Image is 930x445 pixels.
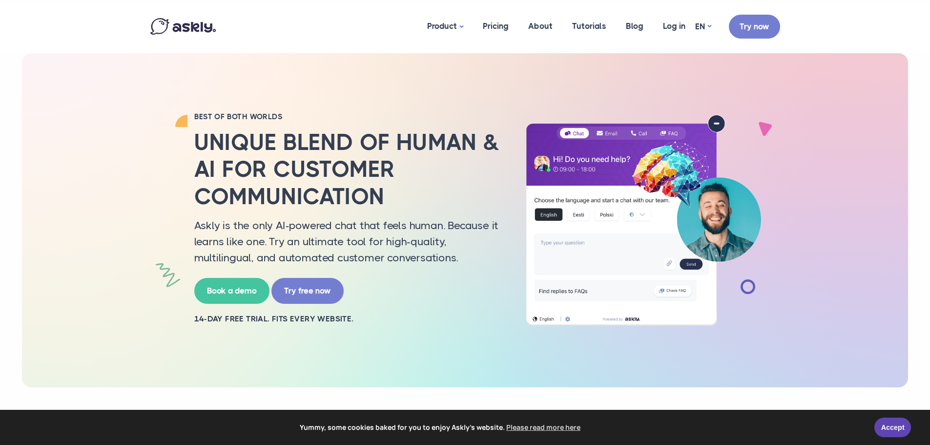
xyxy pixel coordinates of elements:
[194,129,502,210] h2: Unique blend of human & AI for customer communication
[194,314,502,324] h2: 14-day free trial. Fits every website.
[616,2,653,50] a: Blog
[505,420,582,435] a: learn more about cookies
[150,18,216,35] img: Askly
[473,2,518,50] a: Pricing
[517,115,770,326] img: AI multilingual chat
[194,217,502,266] p: Askly is the only AI-powered chat that feels human. Because it learns like one. Try an ultimate t...
[518,2,562,50] a: About
[562,2,616,50] a: Tutorials
[14,420,868,435] span: Yummy, some cookies baked for you to enjoy Askly's website.
[271,278,344,304] a: Try free now
[417,2,473,51] a: Product
[874,418,911,437] a: Accept
[194,278,269,304] a: Book a demo
[194,112,502,122] h2: BEST OF BOTH WORLDS
[653,2,695,50] a: Log in
[729,15,780,39] a: Try now
[695,20,711,34] a: EN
